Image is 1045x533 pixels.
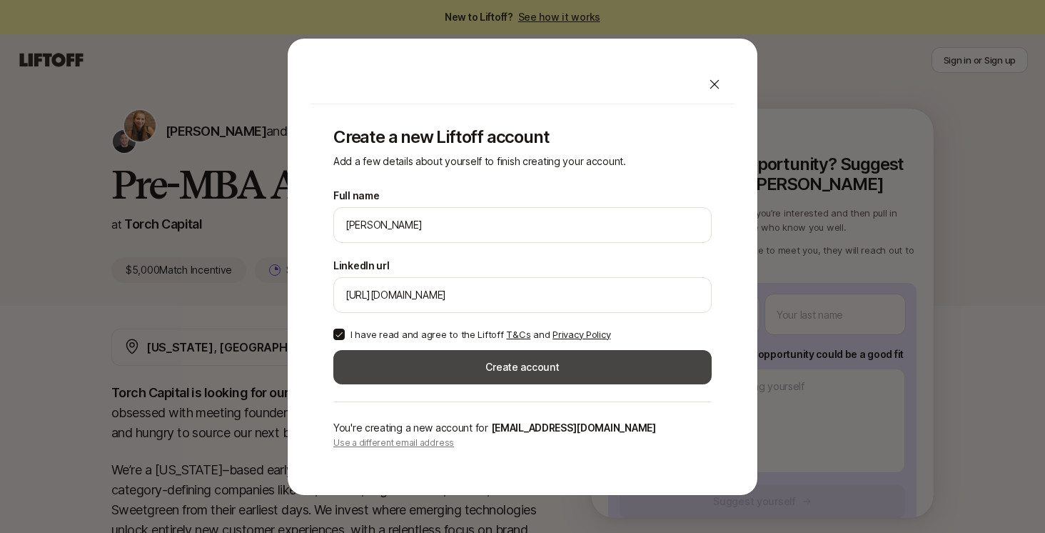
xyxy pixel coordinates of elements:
p: Use a different email address [333,437,712,449]
button: Create account [333,350,712,384]
a: T&Cs [506,329,530,340]
a: Privacy Policy [552,329,610,340]
p: I have read and agree to the Liftoff and [350,327,610,342]
label: LinkedIn url [333,257,390,274]
input: e.g. https://www.linkedin.com/in/melanie-perkins [345,287,700,304]
p: Create a new Liftoff account [333,127,712,147]
p: We'll use [PERSON_NAME] as your preferred name. [333,246,582,249]
label: Full name [333,187,379,204]
span: [EMAIL_ADDRESS][DOMAIN_NAME] [491,422,656,434]
p: You're creating a new account for [333,419,712,437]
button: I have read and agree to the Liftoff T&Cs and Privacy Policy [333,329,345,340]
input: e.g. Melanie Perkins [345,216,700,234]
p: Add a few details about yourself to finish creating your account. [333,153,712,170]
